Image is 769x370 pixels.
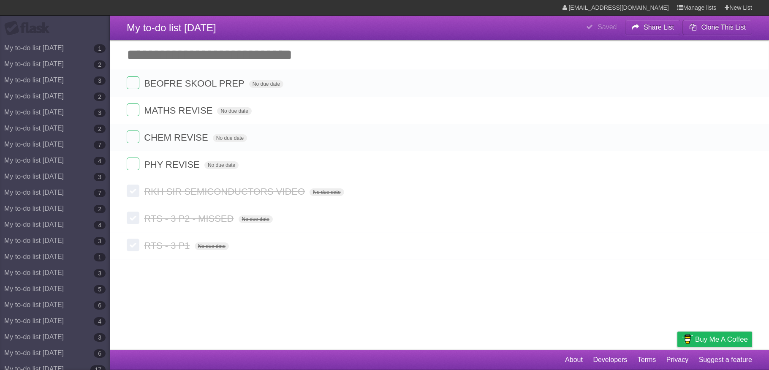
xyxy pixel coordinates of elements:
label: Star task [701,158,717,171]
span: Buy me a coffee [695,332,748,347]
span: No due date [213,134,247,142]
span: CHEM REVISE [144,132,210,143]
b: Saved [598,23,617,30]
b: 7 [94,189,106,197]
a: Terms [638,352,656,368]
button: Clone This List [682,20,752,35]
span: My to-do list [DATE] [127,22,216,33]
label: Done [127,76,139,89]
b: 3 [94,333,106,342]
span: RTS - 3 P2 - MISSED [144,213,236,224]
b: 4 [94,157,106,165]
button: Share List [625,20,681,35]
label: Done [127,212,139,224]
span: No due date [204,161,239,169]
a: Developers [593,352,627,368]
b: 5 [94,285,106,294]
b: 6 [94,349,106,358]
img: Buy me a coffee [682,332,693,346]
b: 2 [94,125,106,133]
span: RTS - 3 P1 [144,240,192,251]
label: Done [127,158,139,170]
span: RKH SIR SEMICONDUCTORS VIDEO [144,186,307,197]
b: 4 [94,317,106,326]
b: 3 [94,269,106,277]
b: 1 [94,253,106,261]
b: 3 [94,173,106,181]
b: 6 [94,301,106,310]
span: No due date [310,188,344,196]
span: No due date [217,107,251,115]
a: About [565,352,583,368]
label: Star task [701,103,717,117]
b: 2 [94,60,106,69]
b: 1 [94,44,106,53]
b: 2 [94,92,106,101]
span: No due date [249,80,283,88]
b: 3 [94,76,106,85]
b: Clone This List [701,24,746,31]
a: Suggest a feature [699,352,752,368]
label: Done [127,131,139,143]
a: Buy me a coffee [677,332,752,347]
span: No due date [239,215,273,223]
label: Star task [701,131,717,144]
b: 4 [94,221,106,229]
span: PHY REVISE [144,159,202,170]
div: Flask [4,21,55,36]
a: Privacy [666,352,688,368]
span: MATHS REVISE [144,105,215,116]
b: 7 [94,141,106,149]
label: Star task [701,76,717,90]
b: 3 [94,237,106,245]
span: No due date [195,242,229,250]
label: Done [127,239,139,251]
label: Done [127,185,139,197]
span: BEOFRE SKOOL PREP [144,78,247,89]
label: Done [127,103,139,116]
b: Share List [644,24,674,31]
b: 3 [94,109,106,117]
b: 2 [94,205,106,213]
